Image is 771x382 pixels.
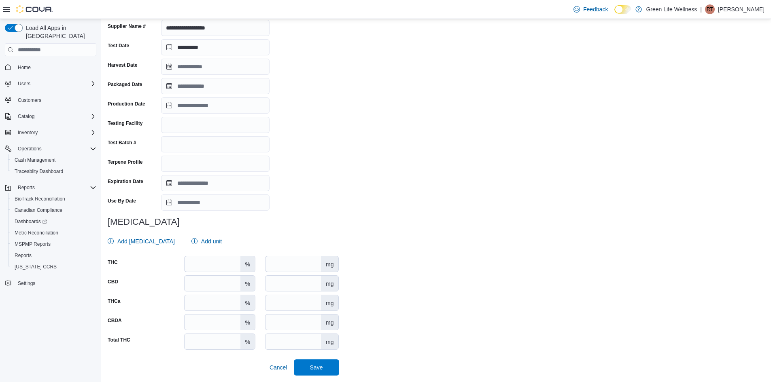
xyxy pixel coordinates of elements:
label: Terpene Profile [108,159,142,165]
label: Harvest Date [108,62,137,68]
span: Home [15,62,96,72]
label: Expiration Date [108,178,143,185]
span: Save [310,363,323,371]
label: Total THC [108,337,130,343]
span: Metrc Reconciliation [11,228,96,238]
label: Production Date [108,101,145,107]
div: % [240,295,255,310]
span: Cash Management [15,157,55,163]
span: Metrc Reconciliation [15,230,58,236]
button: Save [294,359,339,376]
a: Traceabilty Dashboard [11,167,66,176]
a: MSPMP Reports [11,239,54,249]
button: BioTrack Reconciliation [8,193,100,205]
button: Reports [2,182,100,193]
button: Metrc Reconciliation [8,227,100,238]
span: MSPMP Reports [15,241,51,247]
span: Reports [15,252,32,259]
input: Press the down key to open a popover containing a calendar. [161,59,270,75]
span: Settings [15,278,96,288]
span: [US_STATE] CCRS [15,264,57,270]
button: Settings [2,277,100,289]
span: Customers [18,97,41,103]
input: Press the down key to open a popover containing a calendar. [161,97,270,114]
button: Inventory [2,127,100,138]
span: Home [18,64,31,71]
input: Dark Mode [614,5,631,14]
span: Dashboards [15,218,47,225]
button: Users [15,79,34,89]
span: Feedback [583,5,608,13]
a: Dashboards [11,217,50,226]
label: Supplier Name # [108,23,146,30]
button: Add [MEDICAL_DATA] [104,233,178,249]
a: Cash Management [11,155,59,165]
button: Operations [15,144,45,154]
button: Reports [8,250,100,261]
button: Customers [2,94,100,106]
button: Catalog [2,111,100,122]
nav: Complex example [5,58,96,310]
div: mg [321,334,338,349]
span: Catalog [18,113,34,120]
div: mg [321,276,338,291]
button: Cash Management [8,154,100,166]
button: Users [2,78,100,89]
div: Randeshia Thompson [705,4,715,14]
span: RT [707,4,713,14]
span: Reports [11,251,96,260]
span: Canadian Compliance [11,205,96,215]
span: Inventory [15,128,96,137]
span: Settings [18,280,35,287]
span: Reports [18,184,35,191]
div: % [240,334,255,349]
a: Settings [15,279,38,288]
div: % [240,314,255,330]
span: Traceabilty Dashboard [15,168,63,175]
span: Washington CCRS [11,262,96,272]
span: BioTrack Reconciliation [15,196,65,202]
a: BioTrack Reconciliation [11,194,68,204]
input: Press the down key to open a popover containing a calendar. [161,175,270,191]
input: Press the down key to open a popover containing a calendar. [161,39,270,55]
button: Home [2,61,100,73]
button: Operations [2,143,100,154]
span: MSPMP Reports [11,239,96,249]
a: Dashboards [8,216,100,227]
a: [US_STATE] CCRS [11,262,60,272]
span: Load All Apps in [GEOGRAPHIC_DATA] [23,24,96,40]
input: Press the down key to open a popover containing a calendar. [161,78,270,94]
button: Add unit [188,233,225,249]
a: Home [15,63,34,72]
span: Cash Management [11,155,96,165]
p: [PERSON_NAME] [718,4,765,14]
span: Catalog [15,112,96,121]
button: MSPMP Reports [8,238,100,250]
span: BioTrack Reconciliation [11,194,96,204]
span: Cancel [270,363,287,371]
button: [US_STATE] CCRS [8,261,100,272]
label: THC [108,259,118,266]
img: Cova [16,5,53,13]
span: Users [18,80,30,87]
button: Cancel [266,359,291,376]
a: Metrc Reconciliation [11,228,62,238]
a: Customers [15,95,45,105]
button: Inventory [15,128,41,137]
a: Feedback [570,1,611,17]
label: Packaged Date [108,81,142,88]
span: Add [MEDICAL_DATA] [117,237,175,245]
span: Dashboards [11,217,96,226]
h3: [MEDICAL_DATA] [108,217,339,227]
label: Test Batch # [108,139,136,146]
div: % [240,256,255,272]
button: Catalog [15,112,38,121]
span: Operations [15,144,96,154]
label: Use By Date [108,198,136,204]
span: Canadian Compliance [15,207,62,213]
div: mg [321,314,338,330]
button: Canadian Compliance [8,205,100,216]
span: Add unit [201,237,222,245]
span: Reports [15,183,96,192]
